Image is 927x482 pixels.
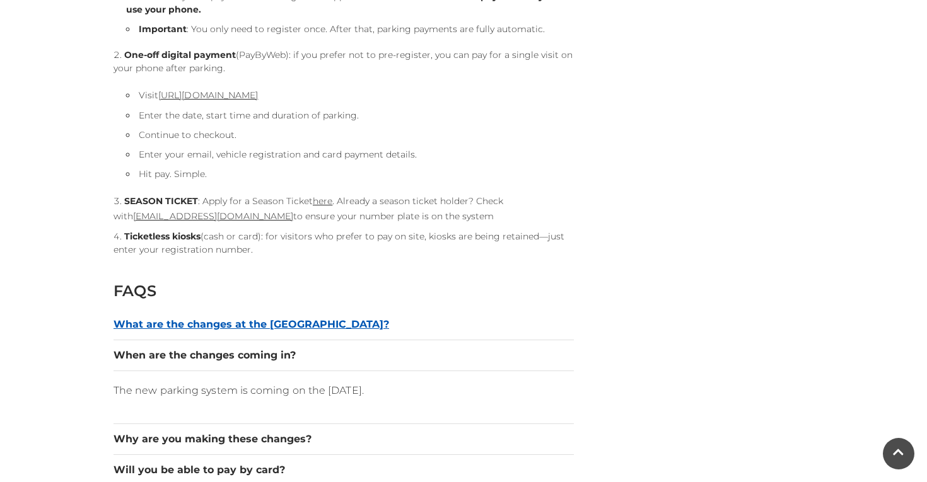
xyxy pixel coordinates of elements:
[114,348,574,363] button: When are the changes coming in?
[114,282,574,300] h2: FAQS
[133,210,293,222] a: [EMAIL_ADDRESS][DOMAIN_NAME]
[158,89,258,101] a: [URL][DOMAIN_NAME]
[313,195,332,207] a: here
[139,23,187,35] strong: Important
[114,462,574,478] button: Will you be able to pay by card?
[114,317,574,332] button: What are the changes at the [GEOGRAPHIC_DATA]?
[126,88,574,103] li: Visit
[114,49,574,181] li: (PayByWeb): if you prefer not to pre-register, you can pay for a single visit on your phone after...
[114,193,574,224] li: : Apply for a Season Ticket . Already a season ticket holder? Check with to ensure your number pl...
[126,168,574,181] li: Hit pay. Simple.
[126,129,574,142] li: Continue to checkout.
[126,23,574,36] li: : You only need to register once. After that, parking payments are fully automatic.
[126,148,574,161] li: Enter your email, vehicle registration and card payment details.
[124,195,198,207] strong: SEASON TICKET
[114,230,574,256] li: (cash or card): for visitors who prefer to pay on site, kiosks are being retained—just enter your...
[124,49,236,60] strong: One-off digital payment
[114,432,574,447] button: Why are you making these changes?
[124,231,201,242] strong: Ticketless kiosks
[126,109,574,122] li: Enter the date, start time and duration of parking.
[114,383,574,398] p: The new parking system is coming on the [DATE].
